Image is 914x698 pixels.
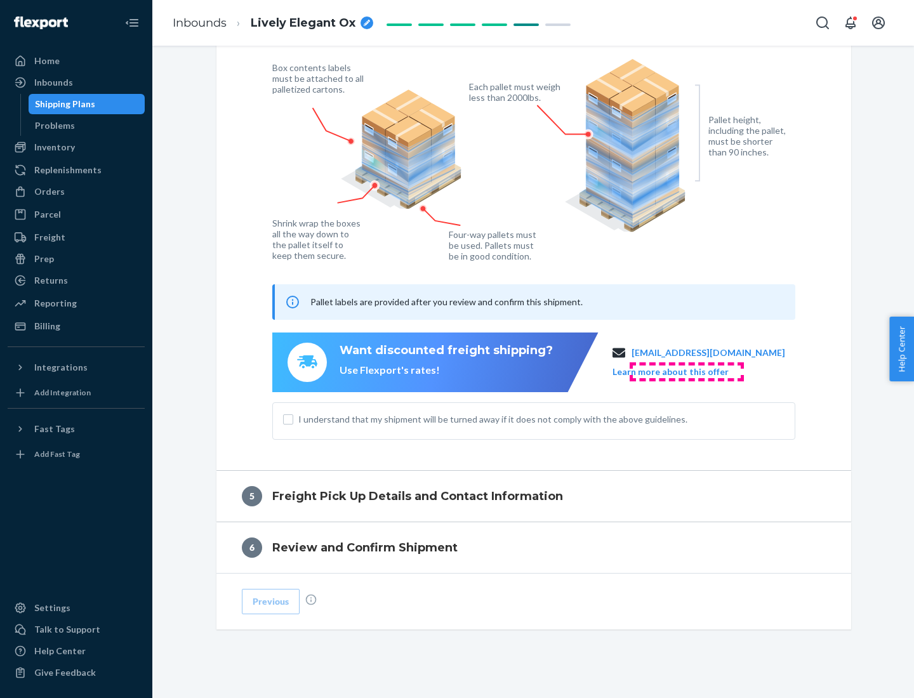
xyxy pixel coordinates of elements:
[8,641,145,661] a: Help Center
[34,666,96,679] div: Give Feedback
[838,10,863,36] button: Open notifications
[34,623,100,636] div: Talk to Support
[34,449,80,459] div: Add Fast Tag
[251,15,355,32] span: Lively Elegant Ox
[34,141,75,154] div: Inventory
[272,62,367,95] figcaption: Box contents labels must be attached to all palletized cartons.
[34,231,65,244] div: Freight
[8,270,145,291] a: Returns
[449,229,537,261] figcaption: Four-way pallets must be used. Pallets must be in good condition.
[8,662,145,683] button: Give Feedback
[8,227,145,247] a: Freight
[298,413,785,426] span: I understand that my shipment will be turned away if it does not comply with the above guidelines.
[34,55,60,67] div: Home
[810,10,835,36] button: Open Search Box
[34,423,75,435] div: Fast Tags
[8,293,145,313] a: Reporting
[272,539,458,556] h4: Review and Confirm Shipment
[34,164,102,176] div: Replenishments
[173,16,227,30] a: Inbounds
[29,115,145,136] a: Problems
[216,471,851,522] button: 5Freight Pick Up Details and Contact Information
[8,181,145,202] a: Orders
[34,297,77,310] div: Reporting
[34,602,70,614] div: Settings
[8,51,145,71] a: Home
[14,16,68,29] img: Flexport logo
[889,317,914,381] button: Help Center
[8,357,145,378] button: Integrations
[34,645,86,657] div: Help Center
[34,76,73,89] div: Inbounds
[162,4,383,42] ol: breadcrumbs
[8,619,145,640] a: Talk to Support
[34,274,68,287] div: Returns
[242,537,262,558] div: 6
[34,208,61,221] div: Parcel
[29,94,145,114] a: Shipping Plans
[8,444,145,464] a: Add Fast Tag
[35,119,75,132] div: Problems
[35,98,95,110] div: Shipping Plans
[8,137,145,157] a: Inventory
[613,365,729,378] button: Learn more about this offer
[272,218,363,261] figcaption: Shrink wrap the boxes all the way down to the pallet itself to keep them secure.
[242,589,300,614] button: Previous
[8,316,145,336] a: Billing
[469,81,564,103] figcaption: Each pallet must weigh less than 2000lbs.
[34,361,88,374] div: Integrations
[34,387,91,398] div: Add Integration
[8,419,145,439] button: Fast Tags
[34,185,65,198] div: Orders
[8,249,145,269] a: Prep
[283,414,293,425] input: I understand that my shipment will be turned away if it does not comply with the above guidelines.
[8,160,145,180] a: Replenishments
[272,488,563,504] h4: Freight Pick Up Details and Contact Information
[8,383,145,403] a: Add Integration
[34,253,54,265] div: Prep
[8,598,145,618] a: Settings
[632,346,785,359] a: [EMAIL_ADDRESS][DOMAIN_NAME]
[708,114,791,157] figcaption: Pallet height, including the pallet, must be shorter than 90 inches.
[310,296,583,307] span: Pallet labels are provided after you review and confirm this shipment.
[340,343,553,359] div: Want discounted freight shipping?
[8,72,145,93] a: Inbounds
[8,204,145,225] a: Parcel
[216,522,851,573] button: 6Review and Confirm Shipment
[340,363,553,378] div: Use Flexport's rates!
[34,320,60,333] div: Billing
[242,486,262,506] div: 5
[119,10,145,36] button: Close Navigation
[866,10,891,36] button: Open account menu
